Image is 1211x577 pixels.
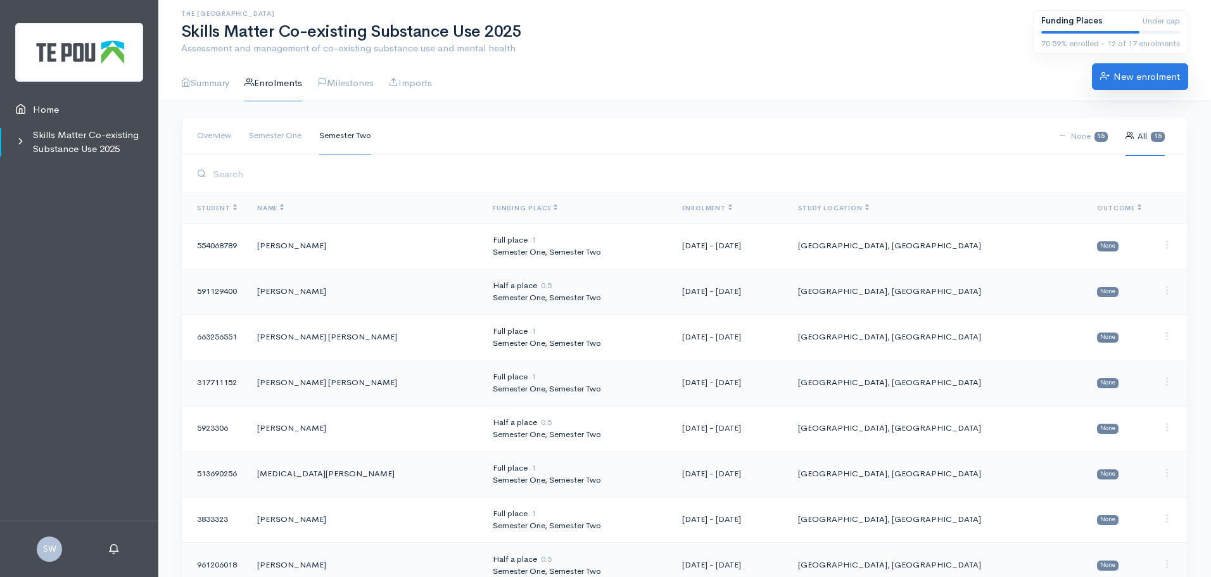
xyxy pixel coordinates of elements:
td: Full place [483,360,672,405]
a: Milestones [317,65,374,101]
span: 1 [531,508,536,519]
h6: The [GEOGRAPHIC_DATA] [181,10,1018,17]
td: [DATE] - [DATE] [672,269,789,314]
span: Under cap [1143,15,1180,27]
a: Summary [181,65,229,101]
a: Overview [197,117,231,155]
div: Semester One, Semester Two [493,474,662,486]
td: [DATE] - [DATE] [672,314,789,360]
span: None [1097,515,1119,525]
td: Half a place [483,405,672,451]
span: None [1097,424,1119,434]
td: 663256551 [182,314,247,360]
td: [DATE] - [DATE] [672,451,789,497]
td: [GEOGRAPHIC_DATA], [GEOGRAPHIC_DATA] [788,269,1087,314]
td: [GEOGRAPHIC_DATA], [GEOGRAPHIC_DATA] [788,497,1087,542]
td: Half a place [483,269,672,314]
span: 0.5 [541,280,552,291]
span: 0.5 [541,554,552,564]
span: Study Location [798,204,868,212]
td: [DATE] - [DATE] [672,497,789,542]
div: Semester One, Semester Two [493,383,662,395]
a: Enrolments [244,65,302,101]
td: 5923306 [182,405,247,451]
span: SW [37,536,62,562]
td: [DATE] - [DATE] [672,405,789,451]
a: All15 [1125,117,1165,156]
a: Imports [389,65,432,101]
p: Assessment and management of co-existing substance use and mental health [181,41,1018,56]
span: None [1097,378,1119,388]
td: [GEOGRAPHIC_DATA], [GEOGRAPHIC_DATA] [788,314,1087,360]
td: [PERSON_NAME] [247,223,483,269]
td: Full place [483,497,672,542]
td: [DATE] - [DATE] [672,223,789,269]
td: [MEDICAL_DATA][PERSON_NAME] [247,451,483,497]
td: 554068789 [182,223,247,269]
img: Te Pou [15,23,143,82]
span: None [1097,287,1119,297]
td: Full place [483,451,672,497]
a: None15 [1058,117,1108,156]
span: 1 [531,234,536,245]
td: 3833323 [182,497,247,542]
td: [PERSON_NAME] [247,497,483,542]
td: [PERSON_NAME] [247,269,483,314]
div: Semester One, Semester Two [493,519,662,532]
span: Enrolment [682,204,732,212]
td: Full place [483,314,672,360]
b: Funding Places [1041,15,1103,26]
span: None [1097,469,1119,479]
input: Search [210,161,1172,187]
span: 0.5 [541,417,552,428]
td: 591129400 [182,269,247,314]
span: 1 [531,371,536,382]
a: New enrolment [1092,63,1188,90]
td: [PERSON_NAME] [PERSON_NAME] [247,360,483,405]
td: [PERSON_NAME] [PERSON_NAME] [247,314,483,360]
span: 1 [531,326,536,336]
td: Full place [483,223,672,269]
a: Semester One [249,117,301,155]
td: 317711152 [182,360,247,405]
h1: Skills Matter Co-existing Substance Use 2025 [181,23,1018,41]
div: Semester One, Semester Two [493,246,662,258]
span: None [1097,241,1119,251]
b: 15 [1097,132,1105,140]
a: SW [37,542,62,554]
span: None [1097,561,1119,571]
td: [GEOGRAPHIC_DATA], [GEOGRAPHIC_DATA] [788,223,1087,269]
td: 513690256 [182,451,247,497]
td: [GEOGRAPHIC_DATA], [GEOGRAPHIC_DATA] [788,451,1087,497]
span: Name [257,204,284,212]
a: Semester Two [319,117,371,155]
div: 70.59% enrolled - 12 of 17 enrolments [1041,37,1180,50]
td: [GEOGRAPHIC_DATA], [GEOGRAPHIC_DATA] [788,405,1087,451]
span: Funding Place [493,204,557,212]
span: 1 [531,462,536,473]
td: [PERSON_NAME] [247,405,483,451]
div: Semester One, Semester Two [493,291,662,304]
td: [DATE] - [DATE] [672,360,789,405]
span: Student [197,204,237,212]
span: Outcome [1097,204,1141,212]
td: [GEOGRAPHIC_DATA], [GEOGRAPHIC_DATA] [788,360,1087,405]
span: None [1097,333,1119,343]
div: Semester One, Semester Two [493,337,662,350]
div: Semester One, Semester Two [493,428,662,441]
b: 15 [1154,132,1162,140]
